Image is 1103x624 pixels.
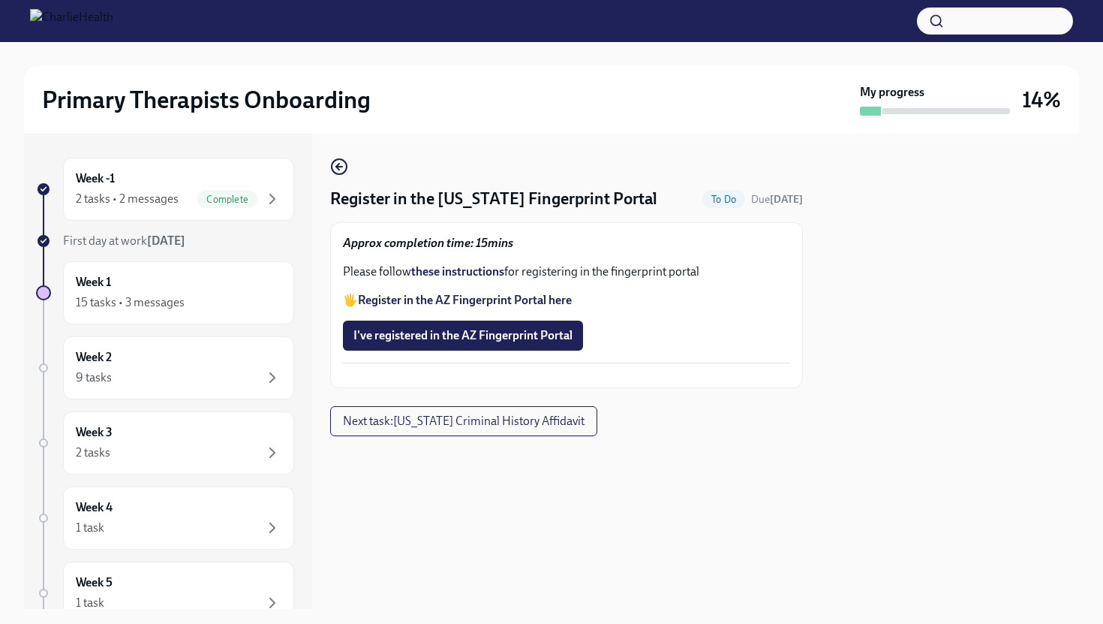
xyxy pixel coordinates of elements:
div: 2 tasks [76,445,110,461]
a: Week 41 task [36,487,294,550]
a: these instructions [411,264,504,279]
p: 🖐️ [343,292,790,309]
h6: Week 2 [76,349,112,366]
h2: Primary Therapists Onboarding [42,85,371,115]
button: Next task:[US_STATE] Criminal History Affidavit [330,406,597,436]
strong: [DATE] [147,234,185,248]
strong: Approx completion time: 15mins [343,236,513,250]
strong: My progress [860,84,924,101]
a: Week 115 tasks • 3 messages [36,261,294,324]
div: 15 tasks • 3 messages [76,294,185,311]
img: CharlieHealth [30,9,113,33]
span: I've registered in the AZ Fingerprint Portal [353,328,573,343]
span: August 23rd, 2025 10:00 [751,192,803,206]
button: I've registered in the AZ Fingerprint Portal [343,321,583,351]
div: 1 task [76,520,104,536]
a: Week -12 tasks • 2 messagesComplete [36,158,294,221]
div: 1 task [76,595,104,611]
h6: Week -1 [76,170,115,187]
span: To Do [702,194,745,205]
div: 2 tasks • 2 messages [76,191,179,207]
span: First day at work [63,234,185,248]
a: Week 32 tasks [36,411,294,475]
a: Week 29 tasks [36,336,294,399]
div: 9 tasks [76,369,112,386]
p: Please follow for registering in the fingerprint portal [343,264,790,280]
span: Due [751,193,803,206]
strong: [DATE] [770,193,803,206]
h3: 14% [1022,86,1061,113]
span: Complete [197,194,257,205]
a: Register in the AZ Fingerprint Portal here [358,293,572,307]
h6: Week 5 [76,574,113,591]
h6: Week 3 [76,424,113,441]
a: First day at work[DATE] [36,233,294,249]
span: Next task : [US_STATE] Criminal History Affidavit [343,414,585,429]
h6: Week 4 [76,499,113,516]
h4: Register in the [US_STATE] Fingerprint Portal [330,188,657,210]
h6: Week 1 [76,274,111,291]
